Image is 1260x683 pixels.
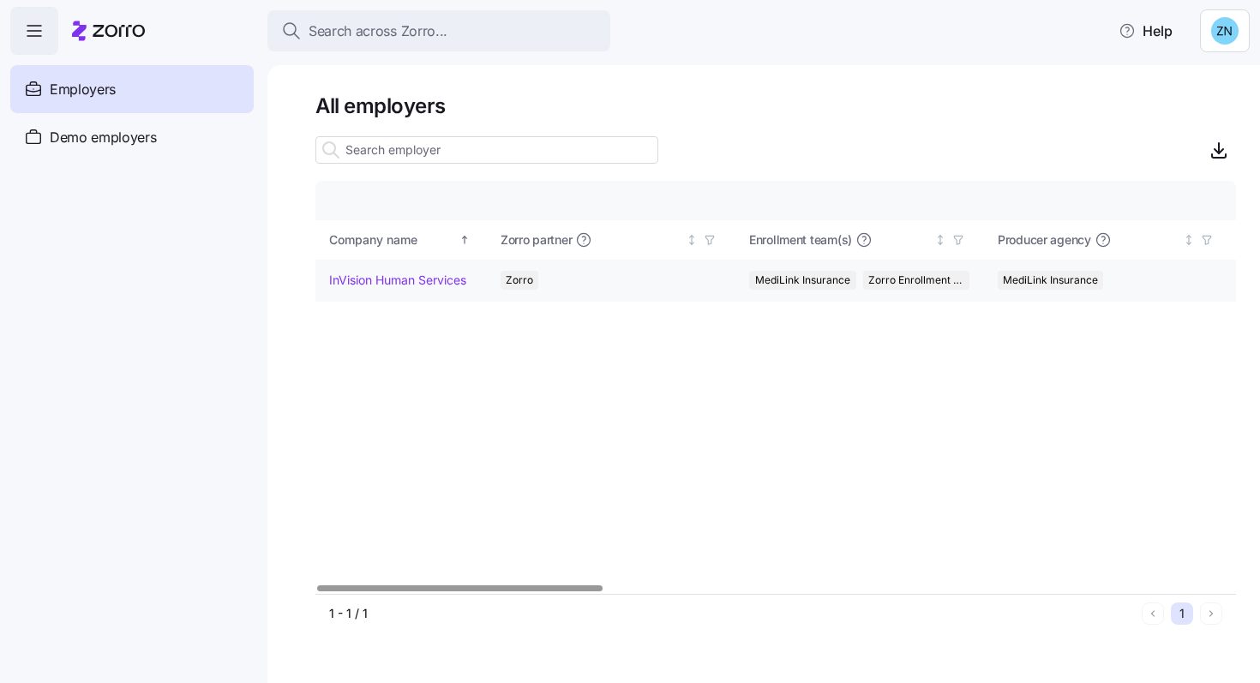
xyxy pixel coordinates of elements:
[686,234,698,246] div: Not sorted
[1105,14,1186,48] button: Help
[998,231,1091,249] span: Producer agency
[749,231,852,249] span: Enrollment team(s)
[984,220,1233,260] th: Producer agencyNot sorted
[1200,602,1222,625] button: Next page
[755,271,850,290] span: MediLink Insurance
[1003,271,1098,290] span: MediLink Insurance
[735,220,984,260] th: Enrollment team(s)Not sorted
[501,231,572,249] span: Zorro partner
[10,65,254,113] a: Employers
[934,234,946,246] div: Not sorted
[487,220,735,260] th: Zorro partnerNot sorted
[329,231,456,249] div: Company name
[459,234,471,246] div: Sorted ascending
[506,271,533,290] span: Zorro
[1142,602,1164,625] button: Previous page
[315,136,658,164] input: Search employer
[329,272,466,289] a: InVision Human Services
[267,10,610,51] button: Search across Zorro...
[1171,602,1193,625] button: 1
[1211,17,1239,45] img: 5c518db9dac3a343d5b258230af867d6
[10,113,254,161] a: Demo employers
[315,93,1236,119] h1: All employers
[1119,21,1173,41] span: Help
[50,127,157,148] span: Demo employers
[309,21,447,42] span: Search across Zorro...
[329,605,1135,622] div: 1 - 1 / 1
[315,220,487,260] th: Company nameSorted ascending
[50,79,116,100] span: Employers
[1183,234,1195,246] div: Not sorted
[868,271,965,290] span: Zorro Enrollment Team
